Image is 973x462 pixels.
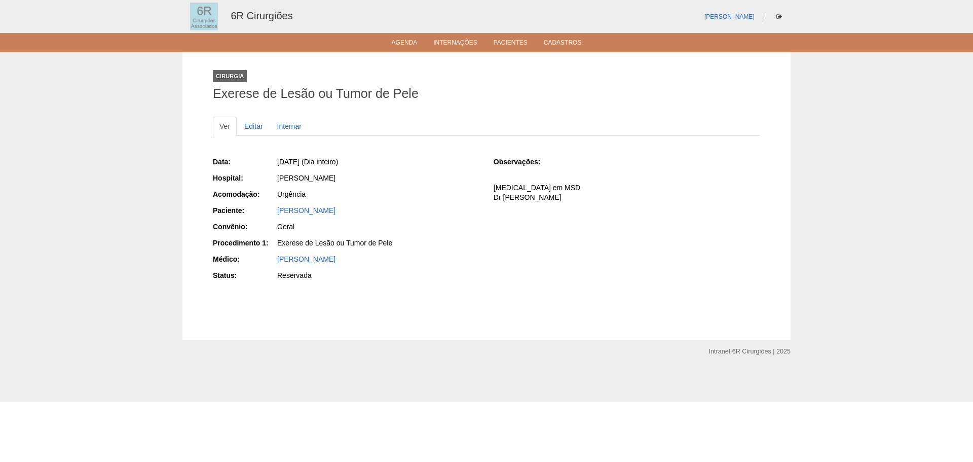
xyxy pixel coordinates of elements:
[213,87,760,100] h1: Exerese de Lesão ou Tumor de Pele
[776,14,782,20] i: Sair
[213,222,276,232] div: Convênio:
[271,117,308,136] a: Internar
[231,10,292,21] a: 6R Cirurgiões
[433,39,477,49] a: Internações
[709,346,791,357] div: Intranet 6R Cirurgiões | 2025
[238,117,270,136] a: Editar
[494,157,557,167] div: Observações:
[213,157,276,167] div: Data:
[494,39,528,49] a: Pacientes
[213,70,247,82] div: Cirurgia
[277,270,479,280] div: Reservada
[213,238,276,248] div: Procedimento 1:
[277,238,479,248] div: Exerese de Lesão ou Tumor de Pele
[277,189,479,199] div: Urgência
[544,39,582,49] a: Cadastros
[277,173,479,183] div: [PERSON_NAME]
[704,13,755,20] a: [PERSON_NAME]
[213,205,276,216] div: Paciente:
[213,117,237,136] a: Ver
[213,189,276,199] div: Acomodação:
[277,255,335,263] a: [PERSON_NAME]
[277,222,479,232] div: Geral
[277,206,335,215] a: [PERSON_NAME]
[277,158,338,166] span: [DATE] (Dia inteiro)
[392,39,418,49] a: Agenda
[213,270,276,280] div: Status:
[213,254,276,264] div: Médico:
[213,173,276,183] div: Hospital:
[494,183,760,202] p: [MEDICAL_DATA] em MSD Dr [PERSON_NAME]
